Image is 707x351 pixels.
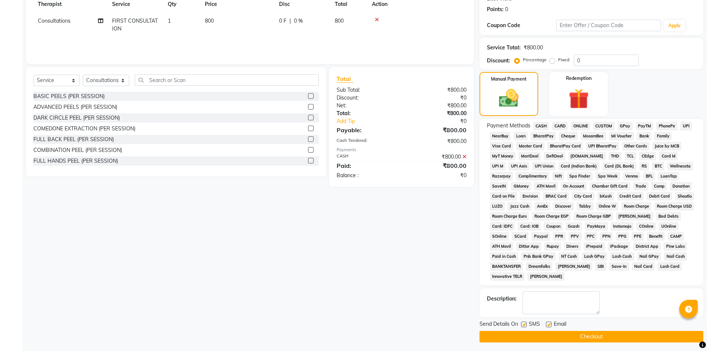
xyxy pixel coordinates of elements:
[402,153,472,161] div: ₹800.00
[571,122,590,130] span: ONLINE
[547,142,583,150] span: BharatPay Card
[544,152,565,160] span: DefiDeal
[402,172,472,179] div: ₹0
[168,17,171,24] span: 1
[555,262,592,271] span: [PERSON_NAME]
[664,252,687,261] span: Nail Cash
[585,232,597,241] span: PPC
[524,44,543,52] div: ₹800.00
[490,252,518,261] span: Paid in Cash
[490,242,514,251] span: ATH Movil
[553,202,574,211] span: Discover
[622,142,649,150] span: Other Cards
[402,126,472,134] div: ₹800.00
[490,142,514,150] span: Visa Card
[639,162,649,170] span: RS
[532,212,571,221] span: Room Charge EGP
[331,137,402,145] div: Cash Tendered:
[616,232,629,241] span: PPG
[590,182,630,191] span: Chamber Gift Card
[636,122,654,130] span: PayTM
[490,132,511,140] span: NearBuy
[544,222,563,231] span: Coupon
[490,152,516,160] span: MyT Money
[516,242,541,251] span: Dittor App
[667,162,693,170] span: Wellnessta
[490,262,523,271] span: BANKTANSFER
[533,122,549,130] span: CASH
[402,102,472,110] div: ₹800.00
[658,262,682,271] span: Lash Card
[520,192,540,201] span: Envision
[652,142,682,150] span: Juice by MCB
[529,320,540,329] span: SMS
[523,56,547,63] label: Percentage
[331,102,402,110] div: Net:
[566,222,582,231] span: Gcash
[490,182,508,191] span: SaveIN
[656,122,677,130] span: PhonePe
[659,152,678,160] span: Card M
[487,22,557,29] div: Coupon Code
[633,242,661,251] span: District App
[337,75,354,83] span: Total
[402,161,472,170] div: ₹800.00
[602,162,636,170] span: Card (DL Bank)
[493,87,525,110] img: _cash.svg
[659,222,678,231] span: UOnline
[581,132,606,140] span: MosamBee
[487,122,530,130] span: Payment Methods
[633,182,649,191] span: Trade
[544,242,561,251] span: Rupay
[402,110,472,117] div: ₹800.00
[490,202,505,211] span: LUZO
[511,182,531,191] span: GMoney
[331,126,402,134] div: Payable:
[490,272,525,281] span: Innovative TELR
[33,136,114,143] div: FULL BACK PEEL (PER SESSION)
[331,94,402,102] div: Discount:
[534,182,558,191] span: ATH Movil
[135,74,319,86] input: Search or Scan
[566,75,592,82] label: Redemption
[670,182,692,191] span: Donation
[532,162,556,170] span: UPI Union
[512,232,528,241] span: SCard
[514,132,528,140] span: Loan
[33,146,122,154] div: COMBINATION PEEL (PER SESSION)
[617,192,644,201] span: Credit Card
[33,103,117,111] div: ADVANCED PEELS (PER SESSION)
[490,192,517,201] span: Card on File
[553,232,566,241] span: PPR
[639,152,656,160] span: CEdge
[568,152,606,160] span: [DOMAIN_NAME]
[595,262,606,271] span: SBI
[413,117,472,125] div: ₹0
[508,202,531,211] span: Jazz Cash
[527,272,564,281] span: [PERSON_NAME]
[516,142,544,150] span: Master Card
[490,212,529,221] span: Room Charge Euro
[518,222,541,231] span: Card: IOB
[652,162,664,170] span: BTC
[664,242,687,251] span: Pine Labs
[680,122,692,130] span: UPI
[38,17,71,24] span: Consultations
[559,252,579,261] span: NT Cash
[331,117,413,125] a: Add Tip
[608,242,631,251] span: iPackage
[621,202,651,211] span: Room Charge
[558,56,569,63] label: Fixed
[574,212,613,221] span: Room Charge GBP
[402,137,472,145] div: ₹800.00
[331,86,402,94] div: Sub Total:
[402,94,472,102] div: ₹0
[564,242,581,251] span: Diners
[490,222,515,231] span: Card: IDFC
[623,172,641,181] span: Venmo
[586,142,619,150] span: UPI BharatPay
[289,17,291,25] span: |
[337,147,466,153] div: Payments
[521,252,556,261] span: Pnb Bank GPay
[531,132,556,140] span: BharatPay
